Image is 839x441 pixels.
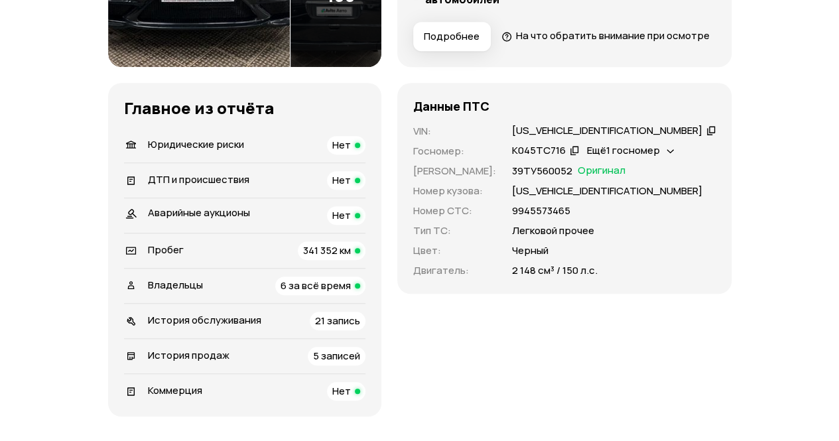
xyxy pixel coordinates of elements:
[501,29,710,42] a: На что обратить внимание при осмотре
[281,279,351,292] span: 6 за всё время
[315,314,360,328] span: 21 запись
[332,208,351,222] span: Нет
[424,30,480,43] span: Подробнее
[578,164,625,178] span: Оригинал
[413,243,496,258] p: Цвет :
[512,223,594,238] p: Легковой прочее
[413,184,496,198] p: Номер кузова :
[148,313,261,327] span: История обслуживания
[124,99,365,117] h3: Главное из отчёта
[413,164,496,178] p: [PERSON_NAME] :
[512,243,549,258] p: Черный
[148,348,229,362] span: История продаж
[148,172,249,186] span: ДТП и происшествия
[413,124,496,139] p: VIN :
[587,143,660,157] span: Ещё 1 госномер
[313,349,360,363] span: 5 записей
[512,263,598,278] p: 2 148 см³ / 150 л.с.
[148,383,202,397] span: Коммерция
[148,137,244,151] span: Юридические риски
[413,223,496,238] p: Тип ТС :
[413,99,489,113] h4: Данные ПТС
[303,243,351,257] span: 341 352 км
[512,144,566,158] div: К045ТС716
[512,204,570,218] p: 9945573465
[332,384,351,398] span: Нет
[512,164,572,178] p: 39ТУ560052
[148,243,184,257] span: Пробег
[413,22,491,51] button: Подробнее
[512,124,702,138] div: [US_VEHICLE_IDENTIFICATION_NUMBER]
[332,138,351,152] span: Нет
[148,206,250,220] span: Аварийные аукционы
[148,278,203,292] span: Владельцы
[413,144,496,158] p: Госномер :
[413,263,496,278] p: Двигатель :
[516,29,710,42] span: На что обратить внимание при осмотре
[413,204,496,218] p: Номер СТС :
[332,173,351,187] span: Нет
[512,184,702,198] p: [US_VEHICLE_IDENTIFICATION_NUMBER]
